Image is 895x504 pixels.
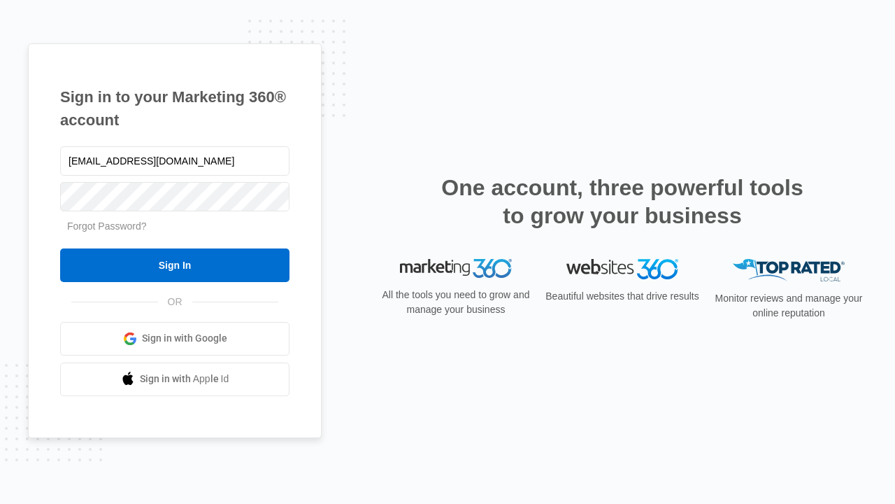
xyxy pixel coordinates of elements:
[60,322,289,356] a: Sign in with Google
[140,372,229,386] span: Sign in with Apple Id
[60,85,289,132] h1: Sign in to your Marketing 360® account
[710,291,867,321] p: Monitor reviews and manage your online reputation
[378,288,534,317] p: All the tools you need to grow and manage your business
[544,289,701,304] p: Beautiful websites that drive results
[60,363,289,396] a: Sign in with Apple Id
[67,220,147,232] a: Forgot Password?
[158,295,192,309] span: OR
[60,146,289,176] input: Email
[60,248,289,282] input: Sign In
[566,259,678,279] img: Websites 360
[437,174,808,230] h2: One account, three powerful tools to grow your business
[142,331,227,346] span: Sign in with Google
[733,259,845,282] img: Top Rated Local
[400,259,512,279] img: Marketing 360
